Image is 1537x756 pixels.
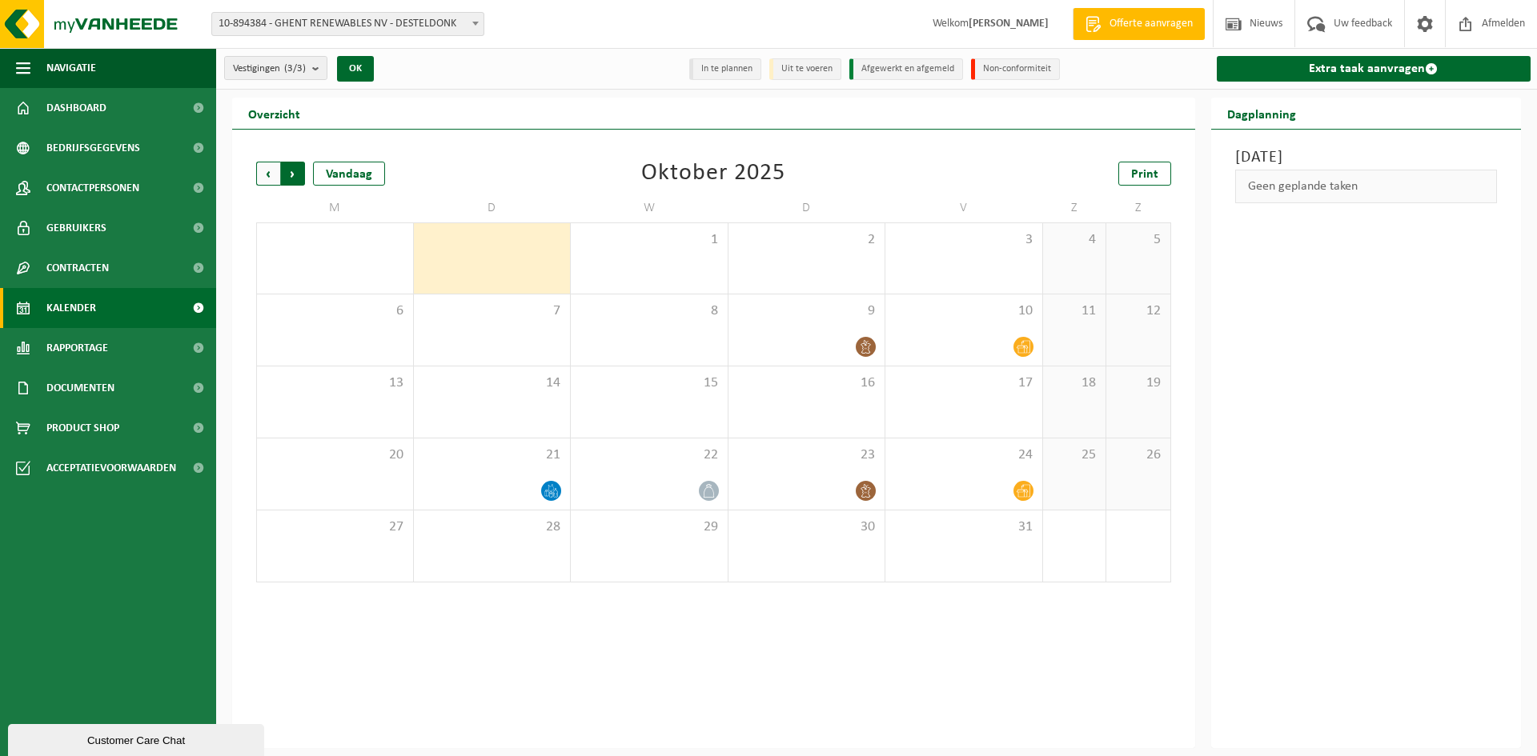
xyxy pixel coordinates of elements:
td: D [414,194,572,222]
div: Oktober 2025 [641,162,785,186]
span: Dashboard [46,88,106,128]
td: Z [1043,194,1107,222]
strong: [PERSON_NAME] [969,18,1049,30]
span: 24 [893,446,1034,464]
li: Uit te voeren [769,58,841,80]
span: 2 [736,231,877,249]
span: Product Shop [46,408,119,448]
span: Bedrijfsgegevens [46,128,140,168]
span: Navigatie [46,48,96,88]
span: 15 [579,374,720,392]
h2: Dagplanning [1211,98,1312,129]
li: Non-conformiteit [971,58,1060,80]
span: 8 [579,302,720,320]
span: 12 [1114,302,1162,320]
a: Print [1118,162,1171,186]
button: OK [337,56,374,82]
td: D [728,194,886,222]
span: Vorige [256,162,280,186]
span: 10 [893,302,1034,320]
span: 29 [579,518,720,536]
span: 5 [1114,231,1162,249]
span: 31 [893,518,1034,536]
span: 10-894384 - GHENT RENEWABLES NV - DESTELDONK [212,13,484,35]
span: 30 [736,518,877,536]
span: Print [1131,168,1158,181]
td: Z [1106,194,1170,222]
count: (3/3) [284,63,306,74]
span: 7 [422,302,563,320]
iframe: chat widget [8,721,267,756]
span: 6 [265,302,405,320]
span: 10-894384 - GHENT RENEWABLES NV - DESTELDONK [211,12,484,36]
span: 1 [579,231,720,249]
span: 27 [265,518,405,536]
span: Vestigingen [233,57,306,81]
span: 22 [579,446,720,464]
span: 20 [265,446,405,464]
h2: Overzicht [232,98,316,129]
span: 4 [1051,231,1098,249]
span: 13 [265,374,405,392]
span: 17 [893,374,1034,392]
span: 9 [736,302,877,320]
span: Kalender [46,288,96,328]
span: 3 [893,231,1034,249]
span: Contactpersonen [46,168,139,208]
span: Contracten [46,248,109,288]
a: Offerte aanvragen [1073,8,1205,40]
span: 18 [1051,374,1098,392]
span: 11 [1051,302,1098,320]
span: Gebruikers [46,208,106,248]
span: Volgende [281,162,305,186]
button: Vestigingen(3/3) [224,56,327,80]
span: 26 [1114,446,1162,464]
span: Offerte aanvragen [1106,16,1197,32]
span: 14 [422,374,563,392]
span: 21 [422,446,563,464]
td: W [571,194,728,222]
span: Acceptatievoorwaarden [46,448,176,488]
span: Rapportage [46,328,108,368]
span: 16 [736,374,877,392]
td: V [885,194,1043,222]
div: Vandaag [313,162,385,186]
a: Extra taak aanvragen [1217,56,1531,82]
span: 23 [736,446,877,464]
li: Afgewerkt en afgemeld [849,58,963,80]
span: Documenten [46,368,114,408]
li: In te plannen [689,58,761,80]
h3: [DATE] [1235,146,1498,170]
span: 28 [422,518,563,536]
span: 25 [1051,446,1098,464]
td: M [256,194,414,222]
div: Geen geplande taken [1235,170,1498,203]
span: 19 [1114,374,1162,392]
